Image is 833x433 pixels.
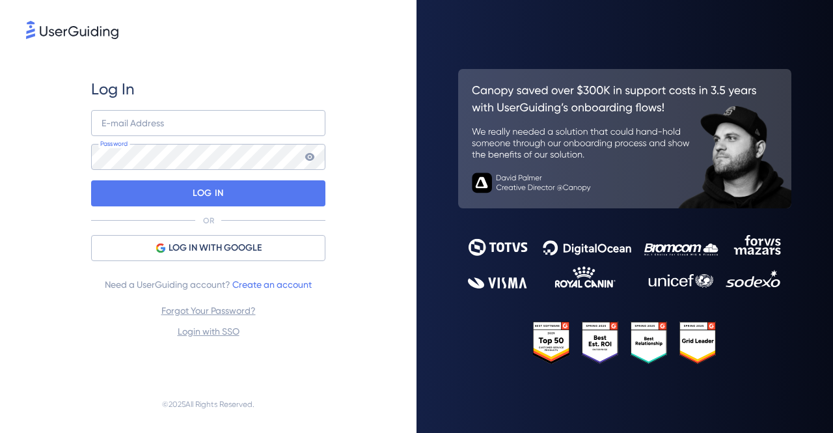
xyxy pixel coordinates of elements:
[91,110,325,136] input: example@company.com
[169,240,262,256] span: LOG IN WITH GOOGLE
[162,397,254,412] span: © 2025 All Rights Reserved.
[232,279,312,290] a: Create an account
[203,216,214,226] p: OR
[458,69,791,208] img: 26c0aa7c25a843aed4baddd2b5e0fa68.svg
[161,305,256,316] a: Forgot Your Password?
[193,183,223,204] p: LOG IN
[468,235,781,288] img: 9302ce2ac39453076f5bc0f2f2ca889b.svg
[533,322,717,363] img: 25303e33045975176eb484905ab012ff.svg
[178,326,239,337] a: Login with SSO
[91,79,135,100] span: Log In
[26,21,118,39] img: 8faab4ba6bc7696a72372aa768b0286c.svg
[105,277,312,292] span: Need a UserGuiding account?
